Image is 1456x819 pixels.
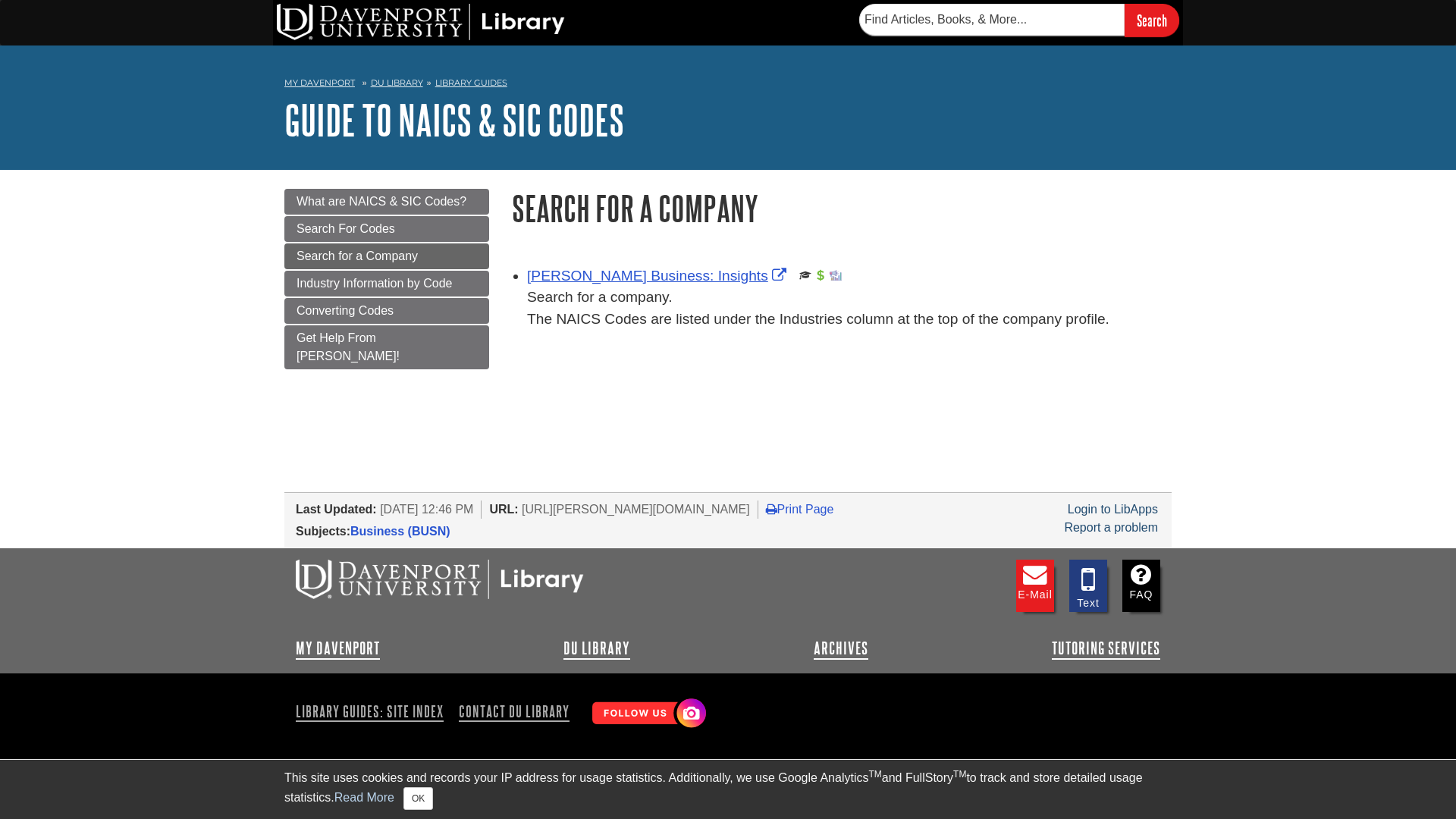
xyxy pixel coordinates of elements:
[859,4,1179,36] form: Searches DU Library's articles, books, and more
[284,73,1172,97] nav: breadcrumb
[284,298,489,324] a: Converting Codes
[334,791,394,804] a: Read More
[296,639,380,657] a: My Davenport
[766,503,834,516] a: Print Page
[297,277,452,290] span: Industry Information by Code
[814,269,827,281] img: Financial Report
[284,325,489,369] a: Get Help From [PERSON_NAME]!
[1064,521,1158,534] a: Report a problem
[296,525,350,538] span: Subjects:
[522,503,750,516] span: [URL][PERSON_NAME][DOMAIN_NAME]
[859,4,1125,36] input: Find Articles, Books, & More...
[284,96,624,143] a: Guide to NAICS & SIC Codes
[799,269,811,281] img: Scholarly or Peer Reviewed
[284,189,489,215] a: What are NAICS & SIC Codes?
[1069,560,1107,612] a: Text
[868,769,881,780] sup: TM
[284,77,355,89] a: My Davenport
[277,4,565,40] img: DU Library
[489,503,518,516] span: URL:
[1122,560,1160,612] a: FAQ
[296,698,450,724] a: Library Guides: Site Index
[1052,639,1160,657] a: Tutoring Services
[297,195,466,208] span: What are NAICS & SIC Codes?
[527,268,790,284] a: Link opens in new window
[371,77,423,88] a: DU Library
[284,216,489,242] a: Search For Codes
[435,77,507,88] a: Library Guides
[585,692,710,736] img: Follow Us! Instagram
[297,331,400,362] span: Get Help From [PERSON_NAME]!
[296,503,377,516] span: Last Updated:
[563,639,630,657] a: DU Library
[350,525,450,538] a: Business (BUSN)
[403,787,433,810] button: Close
[766,503,777,515] i: Print Page
[297,304,394,317] span: Converting Codes
[512,189,1172,227] h1: Search for a Company
[297,222,395,235] span: Search For Codes
[453,698,576,724] a: Contact DU Library
[284,189,489,369] div: Guide Page Menu
[1016,560,1054,612] a: E-mail
[953,769,966,780] sup: TM
[1125,4,1179,36] input: Search
[284,271,489,297] a: Industry Information by Code
[1068,503,1158,516] a: Login to LibApps
[830,269,842,281] img: Industry Report
[284,243,489,269] a: Search for a Company
[297,249,418,262] span: Search for a Company
[814,639,868,657] a: Archives
[284,769,1172,810] div: This site uses cookies and records your IP address for usage statistics. Additionally, we use Goo...
[296,560,584,599] img: DU Libraries
[527,287,1172,331] div: Search for a company. The NAICS Codes are listed under the Industries column at the top of the co...
[380,503,473,516] span: [DATE] 12:46 PM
